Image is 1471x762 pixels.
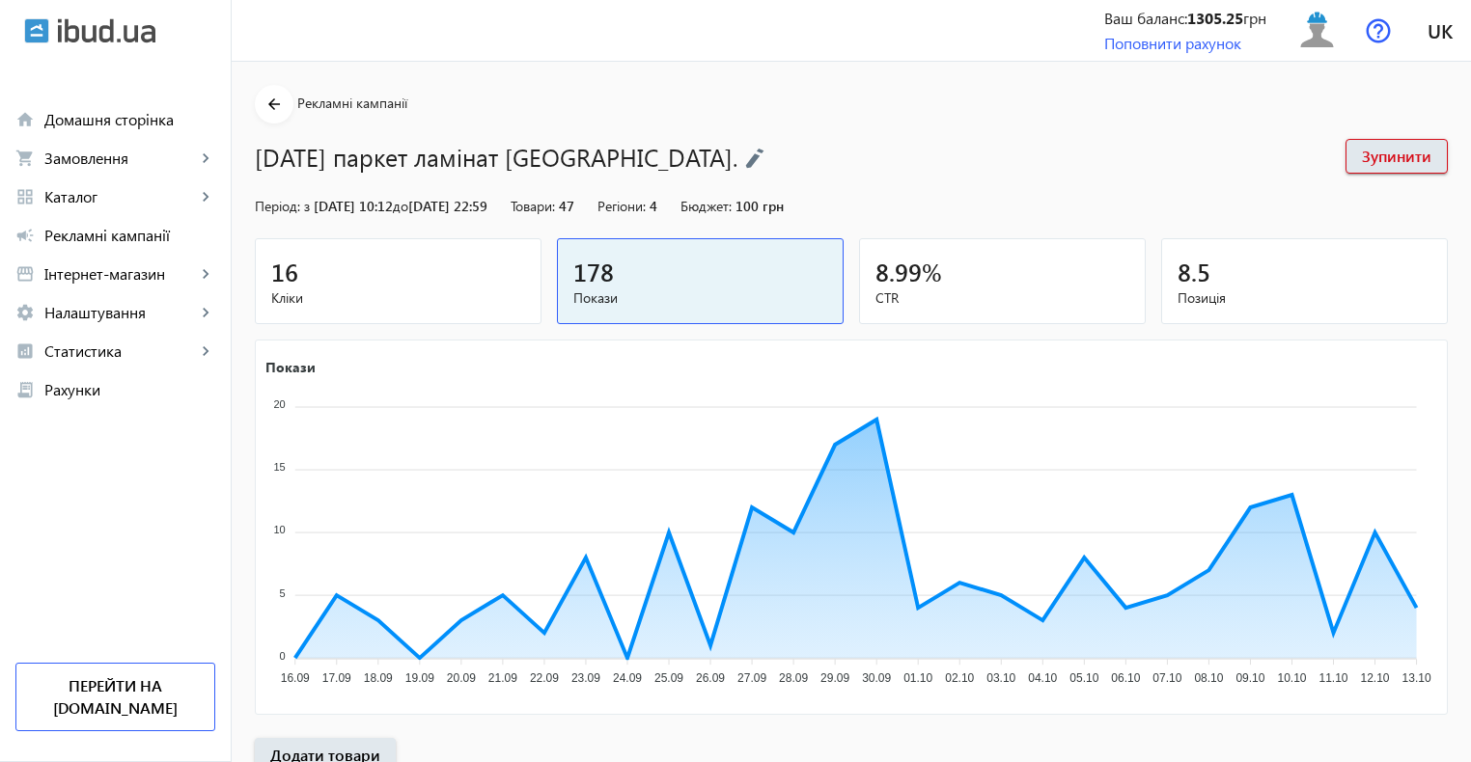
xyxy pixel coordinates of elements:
[322,671,351,685] tspan: 17.09
[15,341,35,361] mat-icon: analytics
[44,303,196,322] span: Налаштування
[1028,671,1057,685] tspan: 04.10
[613,671,642,685] tspan: 24.09
[280,586,286,598] tspan: 5
[820,671,849,685] tspan: 29.09
[15,380,35,399] mat-icon: receipt_long
[680,197,732,215] span: Бюджет:
[196,264,215,284] mat-icon: keyboard_arrow_right
[265,357,316,375] text: Покази
[196,149,215,168] mat-icon: keyboard_arrow_right
[15,149,35,168] mat-icon: shopping_cart
[196,187,215,206] mat-icon: keyboard_arrow_right
[1277,671,1306,685] tspan: 10.10
[364,671,393,685] tspan: 18.09
[1178,256,1210,287] span: 8.5
[44,264,196,284] span: Інтернет-магазин
[922,256,942,287] span: %
[255,197,310,215] span: Період: з
[597,197,646,215] span: Регіони:
[15,264,35,284] mat-icon: storefront
[58,18,155,43] img: ibud_text.svg
[273,461,285,473] tspan: 15
[511,197,555,215] span: Товари:
[1346,139,1448,174] button: Зупинити
[696,671,725,685] tspan: 26.09
[297,94,407,112] span: Рекламні кампанії
[1362,146,1431,167] span: Зупинити
[559,197,574,215] span: 47
[650,197,657,215] span: 4
[280,650,286,662] tspan: 0
[737,671,766,685] tspan: 27.09
[15,110,35,129] mat-icon: home
[1194,671,1223,685] tspan: 08.10
[530,671,559,685] tspan: 22.09
[271,288,525,308] span: Кліки
[44,149,196,168] span: Замовлення
[1402,671,1431,685] tspan: 13.10
[945,671,974,685] tspan: 02.10
[44,341,196,361] span: Статистика
[447,671,476,685] tspan: 20.09
[15,663,215,731] a: Перейти на [DOMAIN_NAME]
[1187,8,1243,28] b: 1305.25
[573,288,827,308] span: Покази
[281,671,310,685] tspan: 16.09
[393,197,408,215] span: до
[15,187,35,206] mat-icon: grid_view
[271,256,298,287] span: 16
[24,18,49,43] img: ibud.svg
[735,197,784,215] span: 100 грн
[405,671,434,685] tspan: 19.09
[1104,33,1241,53] a: Поповнити рахунок
[1318,671,1347,685] tspan: 11.10
[862,671,891,685] tspan: 30.09
[1104,8,1266,29] div: Ваш баланс: грн
[44,380,215,399] span: Рахунки
[1428,18,1453,42] span: uk
[263,93,287,117] mat-icon: arrow_back
[1178,288,1431,308] span: Позиція
[1069,671,1098,685] tspan: 05.10
[875,256,922,287] span: 8.99
[15,303,35,322] mat-icon: settings
[314,197,487,215] span: [DATE] 10:12 [DATE] 22:59
[196,303,215,322] mat-icon: keyboard_arrow_right
[273,524,285,535] tspan: 10
[779,671,808,685] tspan: 28.09
[573,256,614,287] span: 178
[15,226,35,245] mat-icon: campaign
[654,671,683,685] tspan: 25.09
[1366,18,1391,43] img: help.svg
[1390,685,1452,743] iframe: chat widget
[1152,671,1181,685] tspan: 07.10
[196,341,215,361] mat-icon: keyboard_arrow_right
[1295,9,1339,52] img: user.svg
[44,187,196,206] span: Каталог
[903,671,932,685] tspan: 01.10
[488,671,517,685] tspan: 21.09
[273,398,285,410] tspan: 20
[1361,671,1390,685] tspan: 12.10
[1111,671,1140,685] tspan: 06.10
[1235,671,1264,685] tspan: 09.10
[44,110,215,129] span: Домашня сторінка
[44,226,215,245] span: Рекламні кампанії
[255,140,1326,174] h1: [DATE] паркет ламінат [GEOGRAPHIC_DATA].
[875,288,1129,308] span: CTR
[571,671,600,685] tspan: 23.09
[986,671,1015,685] tspan: 03.10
